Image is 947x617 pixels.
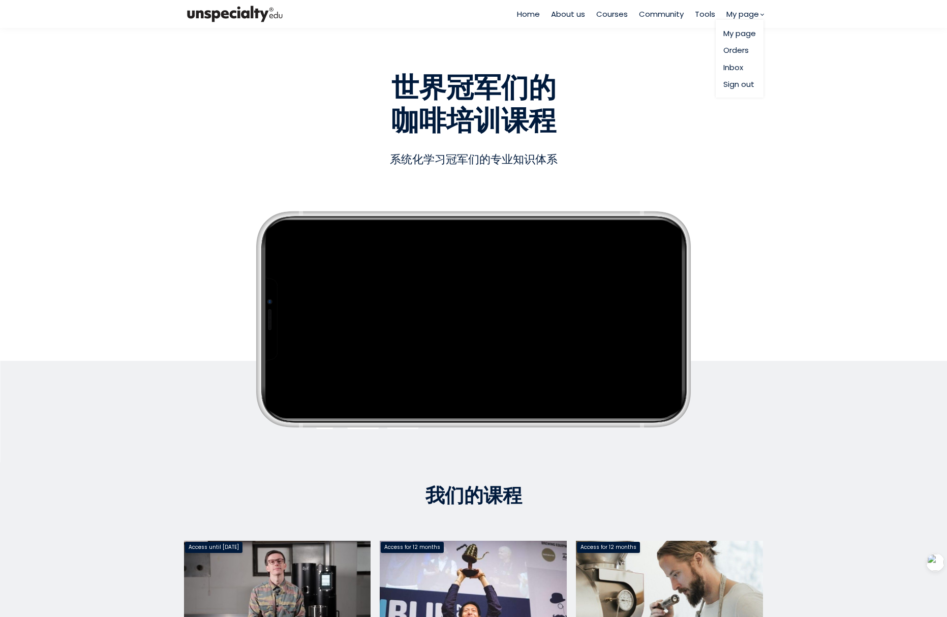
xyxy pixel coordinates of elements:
h1: 世界冠军们的 咖啡培训课程 [184,71,763,137]
a: Courses [596,8,628,20]
a: Tools [695,8,715,20]
span: My page [726,8,759,20]
img: bc390a18feecddb333977e298b3a00a1.png [184,4,286,24]
a: Orders [723,44,756,56]
a: About us [551,8,585,20]
div: 系统化学习冠军们的专业知识体系 [184,150,763,169]
a: Inbox [723,61,756,73]
a: Community [639,8,684,20]
h2: 我们的课程 [184,483,763,508]
a: Sign out [723,78,756,90]
a: My page [723,27,756,39]
a: Home [517,8,540,20]
a: My page [726,8,763,20]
